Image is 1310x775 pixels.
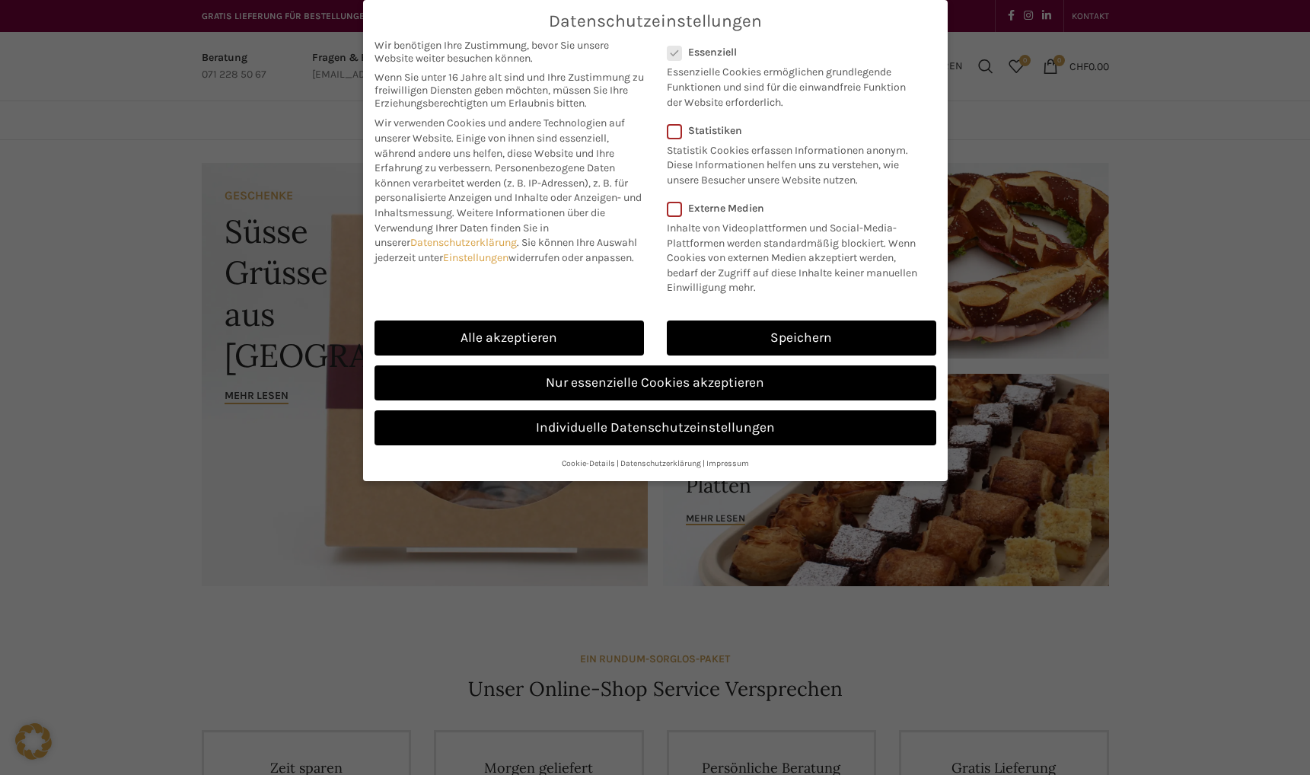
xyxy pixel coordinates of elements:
label: Essenziell [667,46,916,59]
span: Wenn Sie unter 16 Jahre alt sind und Ihre Zustimmung zu freiwilligen Diensten geben möchten, müss... [375,71,644,110]
a: Impressum [706,458,749,468]
span: Wir benötigen Ihre Zustimmung, bevor Sie unsere Website weiter besuchen können. [375,39,644,65]
a: Nur essenzielle Cookies akzeptieren [375,365,936,400]
a: Cookie-Details [562,458,615,468]
label: Statistiken [667,124,916,137]
a: Einstellungen [443,251,508,264]
p: Inhalte von Videoplattformen und Social-Media-Plattformen werden standardmäßig blockiert. Wenn Co... [667,215,926,295]
a: Alle akzeptieren [375,321,644,356]
a: Speichern [667,321,936,356]
a: Individuelle Datenschutzeinstellungen [375,410,936,445]
p: Essenzielle Cookies ermöglichen grundlegende Funktionen und sind für die einwandfreie Funktion de... [667,59,916,110]
span: Wir verwenden Cookies und andere Technologien auf unserer Website. Einige von ihnen sind essenzie... [375,116,625,174]
span: Datenschutzeinstellungen [549,11,762,31]
label: Externe Medien [667,202,926,215]
span: Sie können Ihre Auswahl jederzeit unter widerrufen oder anpassen. [375,236,637,264]
span: Personenbezogene Daten können verarbeitet werden (z. B. IP-Adressen), z. B. für personalisierte A... [375,161,642,219]
p: Statistik Cookies erfassen Informationen anonym. Diese Informationen helfen uns zu verstehen, wie... [667,137,916,188]
a: Datenschutzerklärung [620,458,701,468]
a: Datenschutzerklärung [410,236,517,249]
span: Weitere Informationen über die Verwendung Ihrer Daten finden Sie in unserer . [375,206,605,249]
